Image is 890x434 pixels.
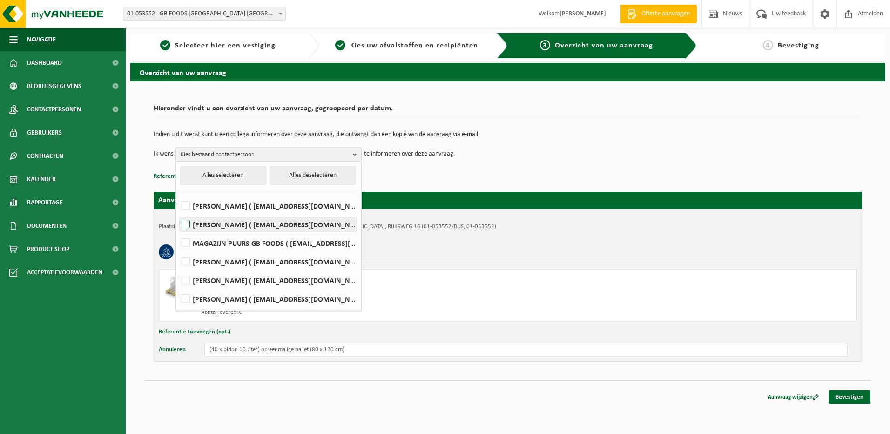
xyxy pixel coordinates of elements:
[123,7,286,21] span: 01-053552 - GB FOODS BELGIUM NV - PUURS-SINT-AMANDS
[164,274,192,302] img: LP-PA-00000-WDN-11.png
[555,42,653,49] span: Overzicht van uw aanvraag
[204,343,848,357] input: Geef hier uw opmerking
[201,289,545,297] div: Ophalen en plaatsen lege
[27,28,56,51] span: Navigatie
[560,10,606,17] strong: [PERSON_NAME]
[180,273,357,287] label: [PERSON_NAME] ( [EMAIL_ADDRESS][DOMAIN_NAME] )
[180,199,357,213] label: [PERSON_NAME] ( [EMAIL_ADDRESS][DOMAIN_NAME] )
[364,147,455,161] p: te informeren over deze aanvraag.
[158,197,228,204] strong: Aanvraag voor [DATE]
[180,236,357,250] label: MAGAZIJN PUURS GB FOODS ( [EMAIL_ADDRESS][DOMAIN_NAME] )
[159,343,186,357] button: Annuleren
[180,217,357,231] label: [PERSON_NAME] ( [EMAIL_ADDRESS][DOMAIN_NAME] )
[154,105,862,117] h2: Hieronder vindt u een overzicht van uw aanvraag, gegroepeerd per datum.
[201,309,545,316] div: Aantal leveren: 0
[27,51,62,75] span: Dashboard
[763,40,773,50] span: 4
[175,147,362,161] button: Kies bestaand contactpersoon
[324,40,490,51] a: 2Kies uw afvalstoffen en recipiënten
[135,40,301,51] a: 1Selecteer hier een vestiging
[123,7,285,20] span: 01-053552 - GB FOODS BELGIUM NV - PUURS-SINT-AMANDS
[154,170,225,183] button: Referentie toevoegen (opt.)
[154,131,862,138] p: Indien u dit wenst kunt u een collega informeren over deze aanvraag, die ontvangt dan een kopie v...
[27,237,69,261] span: Product Shop
[201,301,545,309] div: Aantal ophalen : 1
[180,166,266,185] button: Alles selecteren
[829,390,870,404] a: Bevestigen
[620,5,697,23] a: Offerte aanvragen
[778,42,819,49] span: Bevestiging
[350,42,478,49] span: Kies uw afvalstoffen en recipiënten
[27,144,63,168] span: Contracten
[181,148,349,162] span: Kies bestaand contactpersoon
[27,75,81,98] span: Bedrijfsgegevens
[540,40,550,50] span: 3
[27,121,62,144] span: Gebruikers
[159,224,199,230] strong: Plaatsingsadres:
[159,326,230,338] button: Referentie toevoegen (opt.)
[160,40,170,50] span: 1
[270,166,356,185] button: Alles deselecteren
[180,255,357,269] label: [PERSON_NAME] ( [EMAIL_ADDRESS][DOMAIN_NAME] )
[639,9,692,19] span: Offerte aanvragen
[335,40,345,50] span: 2
[180,292,357,306] label: [PERSON_NAME] ( [EMAIL_ADDRESS][DOMAIN_NAME] )
[27,98,81,121] span: Contactpersonen
[27,168,56,191] span: Kalender
[175,42,276,49] span: Selecteer hier een vestiging
[27,261,102,284] span: Acceptatievoorwaarden
[154,147,173,161] p: Ik wens
[27,214,67,237] span: Documenten
[27,191,63,214] span: Rapportage
[130,63,885,81] h2: Overzicht van uw aanvraag
[761,390,826,404] a: Aanvraag wijzigen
